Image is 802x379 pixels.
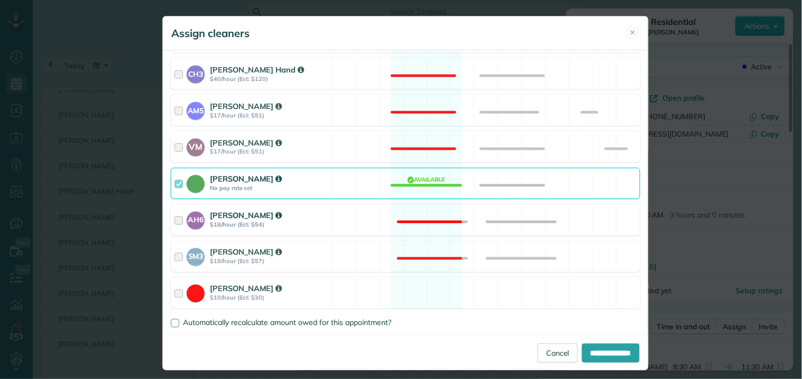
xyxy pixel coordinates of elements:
[210,174,282,184] strong: [PERSON_NAME]
[538,344,578,363] a: Cancel
[187,248,205,263] strong: SM3
[187,102,205,116] strong: AM5
[187,139,205,154] strong: VM
[210,221,328,229] strong: $18/hour (Est: $54)
[210,138,282,148] strong: [PERSON_NAME]
[630,28,636,38] span: ✕
[187,66,205,80] strong: CH3
[210,284,282,294] strong: [PERSON_NAME]
[210,247,282,257] strong: [PERSON_NAME]
[210,65,304,75] strong: [PERSON_NAME] Hand
[210,148,328,156] strong: $17/hour (Est: $51)
[210,258,328,265] strong: $19/hour (Est: $57)
[183,318,391,328] span: Automatically recalculate amount owed for this appointment?
[210,185,328,192] strong: No pay rate set
[171,26,250,41] h5: Assign cleaners
[210,101,282,111] strong: [PERSON_NAME]
[210,75,328,83] strong: $40/hour (Est: $120)
[210,294,328,302] strong: $10/hour (Est: $30)
[210,112,328,119] strong: $17/hour (Est: $51)
[210,211,282,221] strong: [PERSON_NAME]
[187,212,205,226] strong: AH6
